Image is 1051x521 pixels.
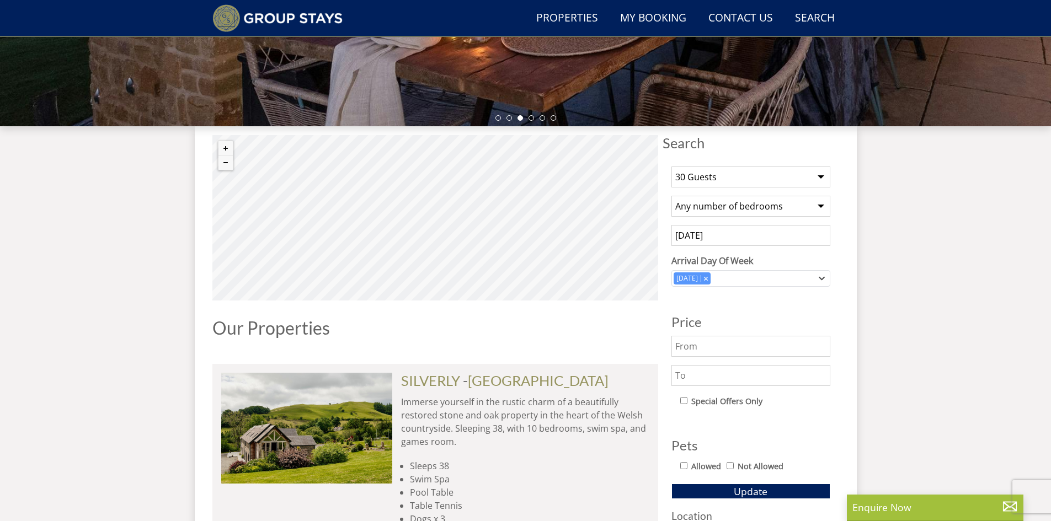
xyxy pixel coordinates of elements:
[410,486,649,499] li: Pool Table
[532,6,602,31] a: Properties
[221,373,392,483] img: Silverly_Holiday_Home_Aberystwyth_Sleeps_27.original.jpg
[674,273,701,283] div: [DATE]
[663,135,839,151] span: Search
[410,459,649,472] li: Sleeps 38
[218,155,233,170] button: Zoom out
[671,336,830,357] input: From
[671,315,830,329] h3: Price
[671,365,830,386] input: To
[791,6,839,31] a: Search
[734,485,767,498] span: Update
[691,460,721,472] label: Allowed
[463,372,609,389] span: -
[691,395,762,407] label: Special Offers Only
[410,499,649,512] li: Table Tennis
[671,270,830,287] div: Combobox
[468,372,609,389] a: [GEOGRAPHIC_DATA]
[671,484,830,499] button: Update
[212,4,343,32] img: Group Stays
[212,318,658,337] h1: Our Properties
[671,254,830,267] label: Arrival Day Of Week
[852,500,1018,514] p: Enquire Now
[212,135,658,300] canvas: Map
[401,395,649,448] p: Immerse yourself in the rustic charm of a beautifully restored stone and oak property in the hear...
[671,438,830,453] h3: Pets
[616,6,691,31] a: My Booking
[704,6,777,31] a: Contact Us
[401,372,460,389] a: SILVERLY
[410,472,649,486] li: Swim Spa
[738,460,783,472] label: Not Allowed
[671,225,830,246] input: Arrival Date
[218,141,233,155] button: Zoom in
